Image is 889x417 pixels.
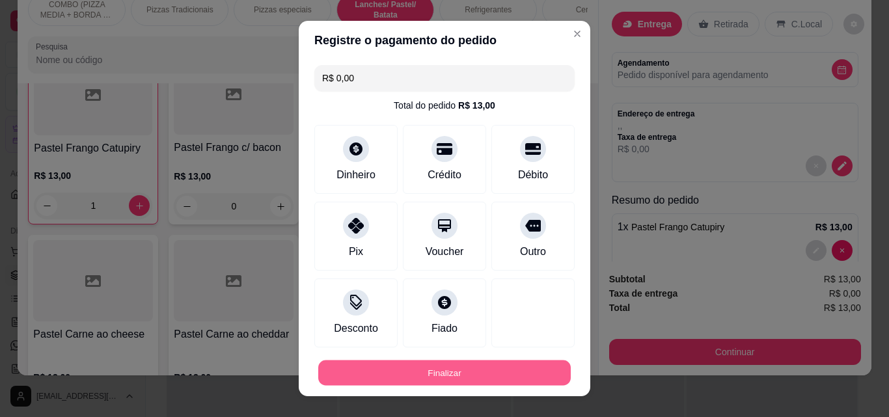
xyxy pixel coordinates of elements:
[322,65,567,91] input: Ex.: hambúrguer de cordeiro
[318,360,571,386] button: Finalizar
[426,244,464,260] div: Voucher
[336,167,376,183] div: Dinheiro
[518,167,548,183] div: Débito
[299,21,590,60] header: Registre o pagamento do pedido
[428,167,461,183] div: Crédito
[520,244,546,260] div: Outro
[349,244,363,260] div: Pix
[431,321,458,336] div: Fiado
[334,321,378,336] div: Desconto
[458,99,495,112] div: R$ 13,00
[394,99,495,112] div: Total do pedido
[567,23,588,44] button: Close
